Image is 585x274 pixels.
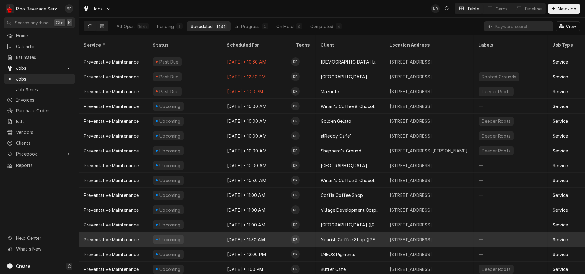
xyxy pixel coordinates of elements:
div: DR [291,57,300,66]
div: [DATE] • 10:30 AM [222,173,291,188]
div: DR [291,250,300,259]
div: Deeper Roots [481,88,511,95]
div: — [474,188,548,202]
div: [STREET_ADDRESS] [390,88,432,95]
div: Rooted Grounds [481,73,517,80]
a: Invoices [4,95,75,105]
div: [STREET_ADDRESS] [390,222,432,228]
span: Invoices [16,97,72,103]
div: [STREET_ADDRESS] [390,59,432,65]
div: Mazunte [321,88,339,95]
div: All Open [117,23,135,30]
div: [GEOGRAPHIC_DATA] ([GEOGRAPHIC_DATA]) [321,222,380,228]
span: What's New [16,246,71,252]
div: Service [553,162,568,169]
div: Service [553,266,568,272]
div: Preventative Maintenance [84,59,139,65]
button: New Job [548,4,580,14]
div: Preventative Maintenance [84,222,139,228]
div: Nourish Coffee Shop ([PERSON_NAME][GEOGRAPHIC_DATA]) [321,236,380,243]
div: Past Due [159,73,179,80]
div: Preventative Maintenance [84,177,139,184]
div: Preventative Maintenance [84,73,139,80]
div: Golden Gelato [321,118,351,124]
span: New Job [557,6,578,12]
span: Reports [16,162,72,168]
span: Purchase Orders [16,107,72,114]
div: 4 [337,23,341,30]
div: [DATE] • 10:00 AM [222,128,291,143]
div: alReddy Cafe' [321,133,351,139]
div: MR [65,4,73,13]
div: [STREET_ADDRESS] [390,236,432,243]
div: Upcoming [159,103,182,110]
div: Damon Rinehart's Avatar [291,235,300,244]
a: Bills [4,116,75,127]
div: DR [291,117,300,125]
div: Preventative Maintenance [84,207,139,213]
div: Melissa Rinehart's Avatar [65,4,73,13]
div: — [474,247,548,262]
div: Upcoming [159,207,182,213]
div: Upcoming [159,222,182,228]
div: Upcoming [159,118,182,124]
button: View [556,21,580,31]
div: Upcoming [159,251,182,258]
div: [STREET_ADDRESS] [390,133,432,139]
div: Scheduled [191,23,213,30]
div: Damon Rinehart's Avatar [291,176,300,185]
div: [DATE] • 11:00 AM [222,188,291,202]
div: [STREET_ADDRESS] [390,192,432,198]
span: Ctrl [56,19,64,26]
div: Winan's Coffee & Chocolate ([GEOGRAPHIC_DATA]) [321,103,380,110]
div: Preventative Maintenance [84,147,139,154]
div: DR [291,176,300,185]
div: Service [84,42,142,48]
div: [STREET_ADDRESS] [390,103,432,110]
div: [GEOGRAPHIC_DATA] [321,73,367,80]
div: Winan's Coffee & Chocolate ([GEOGRAPHIC_DATA]) [321,177,380,184]
div: [DEMOGRAPHIC_DATA] Life Center [321,59,380,65]
div: 1 [178,23,181,30]
div: 0 [263,23,267,30]
div: DR [291,72,300,81]
div: Preventative Maintenance [84,88,139,95]
span: Search anything [15,19,49,26]
a: Go to Jobs [81,4,113,14]
div: Damon Rinehart's Avatar [291,161,300,170]
span: Help Center [16,235,71,241]
a: Go to Pricebook [4,149,75,159]
a: Home [4,31,75,41]
input: Keyword search [495,21,550,31]
div: — [474,202,548,217]
div: Damon Rinehart's Avatar [291,191,300,199]
div: Location Address [390,42,468,48]
div: Rino Beverage Service [16,6,61,12]
div: Service [553,251,568,258]
span: Create [16,264,30,269]
div: [DATE] • 11:30 AM [222,232,291,247]
div: Timeline [524,6,542,12]
div: [DATE] • 10:00 AM [222,158,291,173]
span: Job Series [16,86,72,93]
div: Service [553,207,568,213]
div: Service [553,177,568,184]
div: Completed [310,23,333,30]
a: Go to What's New [4,244,75,254]
div: Upcoming [159,147,182,154]
div: 8 [297,23,301,30]
div: Deeper Roots [481,118,511,124]
div: Damon Rinehart's Avatar [291,250,300,259]
div: Preventative Maintenance [84,236,139,243]
div: Preventative Maintenance [84,133,139,139]
div: Cards [496,6,508,12]
div: Service [553,236,568,243]
div: Labels [479,42,543,48]
a: Go to Jobs [4,63,75,73]
div: DR [291,220,300,229]
div: Service [553,88,568,95]
div: Service [553,133,568,139]
div: Damon Rinehart's Avatar [291,117,300,125]
a: Go to Help Center [4,233,75,243]
div: Damon Rinehart's Avatar [291,146,300,155]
